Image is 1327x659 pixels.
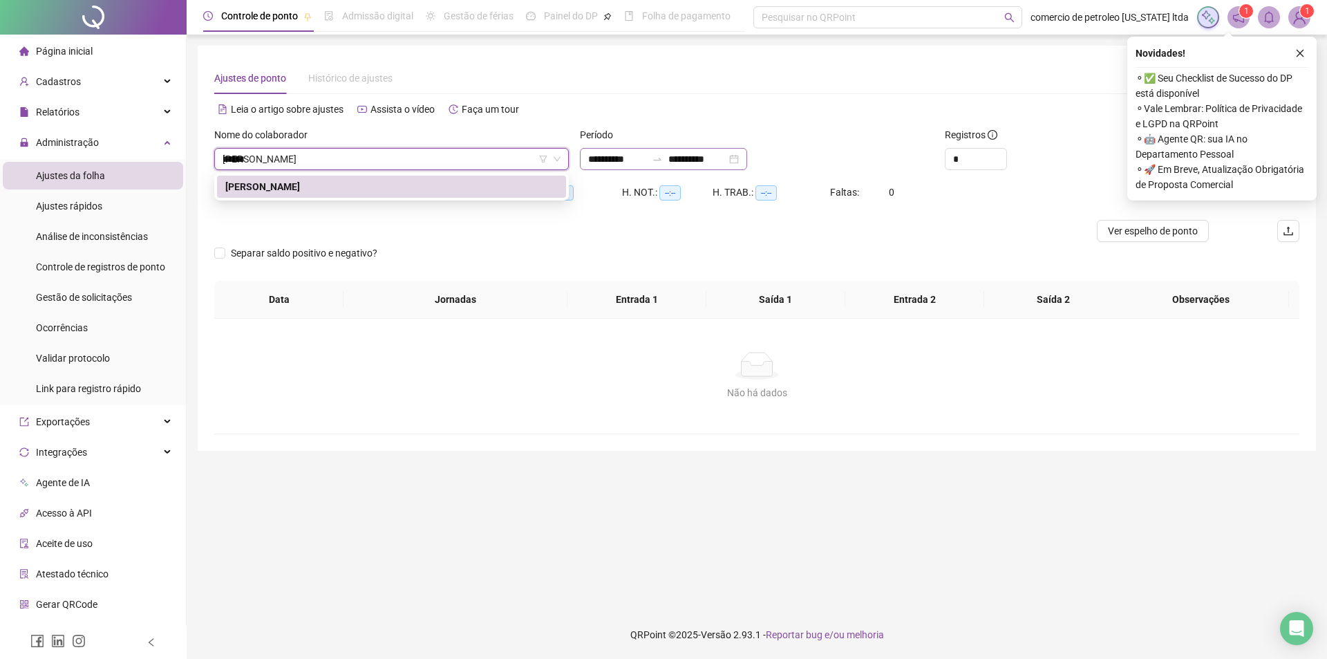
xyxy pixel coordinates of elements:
span: Histórico de ajustes [308,73,393,84]
span: close [1295,48,1305,58]
div: HE 1: [352,185,442,201]
span: export [19,417,29,427]
span: Ajustes da folha [36,170,105,181]
sup: 1 [1239,4,1253,18]
span: Registros [945,127,997,142]
span: Folha de pagamento [642,10,731,21]
span: JOAQUIM MARCOS DE OLIVEIRA ALVES [223,149,561,169]
span: Link para registro rápido [36,383,141,394]
span: Agente de IA [36,477,90,488]
img: 73580 [1289,7,1310,28]
span: --:-- [373,185,394,201]
span: Análise de inconsistências [36,231,148,242]
span: ⚬ Vale Lembrar: Política de Privacidade e LGPD na QRPoint [1136,101,1308,131]
label: Nome do colaborador [214,127,317,142]
span: --:-- [462,185,484,201]
span: Faltas: [830,187,861,198]
span: linkedin [51,634,65,648]
sup: Atualize o seu contato no menu Meus Dados [1300,4,1314,18]
span: Administração [36,137,99,148]
th: Jornadas [343,281,567,319]
span: 1 [1305,6,1310,16]
th: Saída 1 [706,281,845,319]
span: Acesso à API [36,508,92,519]
span: instagram [72,634,86,648]
span: sun [426,11,435,21]
div: Não há dados [231,385,1283,400]
span: 1 [1244,6,1249,16]
span: --:-- [552,185,574,201]
span: Leia o artigo sobre ajustes [231,104,343,115]
footer: QRPoint © 2025 - 2.93.1 - [187,611,1327,659]
th: Saída 2 [984,281,1123,319]
span: --:-- [755,185,777,201]
span: pushpin [303,12,312,21]
span: Controle de ponto [221,10,298,21]
button: Ver espelho de ponto [1097,220,1209,242]
span: Gerar QRCode [36,599,97,610]
span: lock [19,138,29,147]
span: qrcode [19,600,29,609]
div: HE 2: [442,185,532,201]
span: Integrações [36,447,87,458]
span: to [652,154,663,165]
span: youtube [357,104,367,114]
span: Novidades ! [1136,46,1185,61]
span: file [19,107,29,117]
span: Assista o vídeo [370,104,435,115]
img: sparkle-icon.fc2bf0ac1784a2077858766a79e2daf3.svg [1201,10,1216,25]
span: api [19,508,29,518]
span: sync [19,447,29,457]
span: history [449,104,458,114]
span: audit [19,539,29,548]
span: book [624,11,634,21]
div: Open Intercom Messenger [1280,612,1313,645]
th: Entrada 1 [567,281,706,319]
span: ⚬ 🚀 Em Breve, Atualização Obrigatória de Proposta Comercial [1136,162,1308,192]
span: Ocorrências [36,322,88,333]
span: user-add [19,77,29,86]
th: Data [214,281,343,319]
span: Página inicial [36,46,93,57]
span: Ajustes rápidos [36,201,102,212]
div: H. TRAB.: [713,185,830,201]
span: left [147,638,156,647]
span: ⚬ ✅ Seu Checklist de Sucesso do DP está disponível [1136,71,1308,101]
span: file-done [324,11,334,21]
div: HE 3: [532,185,622,201]
span: search [1004,12,1015,23]
span: Relatórios [36,106,79,118]
span: Exportações [36,416,90,427]
span: Observações [1124,292,1278,307]
span: Admissão digital [342,10,413,21]
span: facebook [30,634,44,648]
span: Cadastros [36,76,81,87]
span: file-text [218,104,227,114]
span: swap-right [652,154,663,165]
span: down [553,155,561,163]
span: home [19,46,29,56]
span: notification [1232,11,1245,24]
span: info-circle [988,130,997,140]
span: Faça um tour [462,104,519,115]
span: filter [539,155,547,163]
th: Entrada 2 [845,281,984,319]
div: H. NOT.: [622,185,713,201]
span: Gestão de férias [444,10,514,21]
span: ⚬ 🤖 Agente QR: sua IA no Departamento Pessoal [1136,131,1308,162]
span: Versão [701,629,731,640]
span: --:-- [265,185,286,201]
span: upload [1283,225,1294,236]
span: Painel do DP [544,10,598,21]
span: Gestão de solicitações [36,292,132,303]
span: dashboard [526,11,536,21]
span: bell [1263,11,1275,24]
th: Observações [1113,281,1289,319]
span: solution [19,569,29,579]
span: pushpin [603,12,612,21]
span: Atestado técnico [36,568,109,579]
span: Aceite de uso [36,538,93,549]
span: clock-circle [203,11,213,21]
span: 0 [889,187,894,198]
span: comercio de petroleo [US_STATE] ltda [1030,10,1189,25]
